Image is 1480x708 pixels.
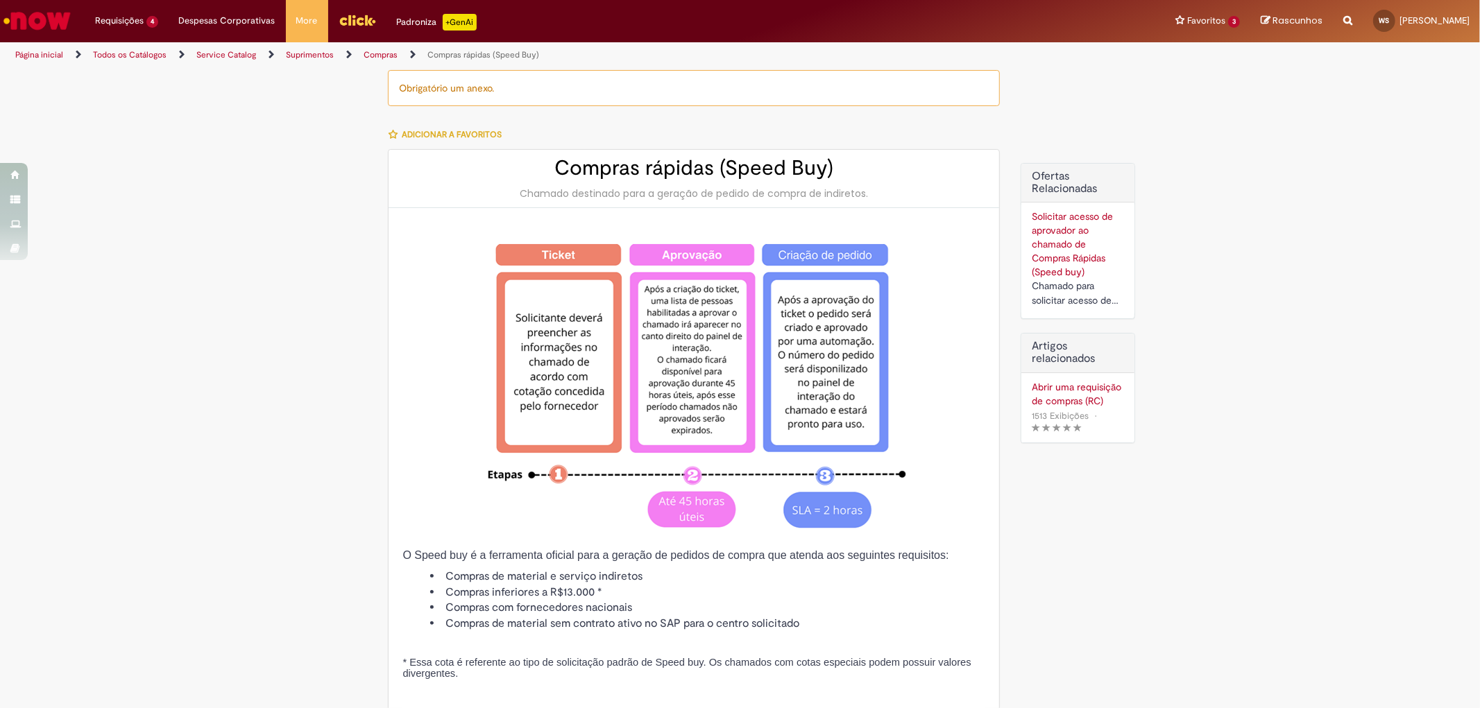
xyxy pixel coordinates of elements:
span: Despesas Corporativas [179,14,275,28]
div: Ofertas Relacionadas [1021,163,1135,319]
a: Service Catalog [196,49,256,60]
li: Compras de material sem contrato ativo no SAP para o centro solicitado [430,616,985,632]
span: Rascunhos [1273,14,1322,27]
img: ServiceNow [1,7,73,35]
a: Suprimentos [286,49,334,60]
a: Solicitar acesso de aprovador ao chamado de Compras Rápidas (Speed buy) [1032,210,1113,278]
div: Padroniza [397,14,477,31]
span: * Essa cota é referente ao tipo de solicitação padrão de Speed buy. Os chamados com cotas especia... [402,657,971,679]
ul: Trilhas de página [10,42,976,68]
span: Requisições [95,14,144,28]
a: Página inicial [15,49,63,60]
span: 4 [146,16,158,28]
span: • [1091,406,1100,425]
h2: Compras rápidas (Speed Buy) [402,157,985,180]
div: Chamado destinado para a geração de pedido de compra de indiretos. [402,187,985,200]
span: Adicionar a Favoritos [402,129,502,140]
p: +GenAi [443,14,477,31]
span: Favoritos [1187,14,1225,28]
span: 3 [1228,16,1240,28]
a: Compras rápidas (Speed Buy) [427,49,539,60]
h2: Ofertas Relacionadas [1032,171,1124,195]
button: Adicionar a Favoritos [388,120,509,149]
a: Abrir uma requisição de compras (RC) [1032,380,1124,408]
li: Compras com fornecedores nacionais [430,600,985,616]
div: Chamado para solicitar acesso de aprovador ao ticket de Speed buy [1032,279,1124,308]
span: WS [1379,16,1390,25]
div: Obrigatório um anexo. [388,70,1000,106]
span: More [296,14,318,28]
span: [PERSON_NAME] [1400,15,1470,26]
span: O Speed buy é a ferramenta oficial para a geração de pedidos de compra que atenda aos seguintes r... [402,549,949,561]
img: click_logo_yellow_360x200.png [339,10,376,31]
li: Compras de material e serviço indiretos [430,569,985,585]
a: Todos os Catálogos [93,49,167,60]
span: 1513 Exibições [1032,410,1089,422]
a: Compras [364,49,398,60]
li: Compras inferiores a R$13.000 * [430,585,985,601]
a: Rascunhos [1261,15,1322,28]
h3: Artigos relacionados [1032,340,1124,365]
